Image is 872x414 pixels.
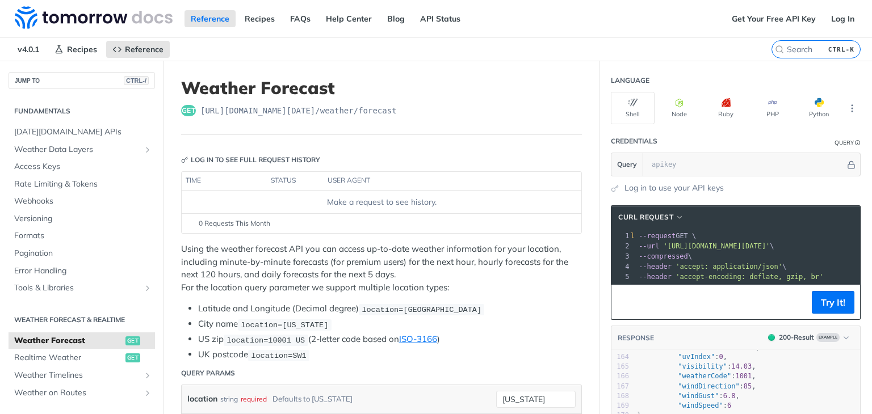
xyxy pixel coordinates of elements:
[381,10,411,27] a: Blog
[825,10,861,27] a: Log In
[399,333,437,344] a: ISO-3166
[835,138,861,147] div: QueryInformation
[198,348,582,361] li: UK postcode
[617,159,637,170] span: Query
[9,263,155,280] a: Error Handling
[646,153,845,176] input: apikey
[14,370,140,381] span: Weather Timelines
[251,351,306,360] span: location=SW1
[14,282,140,294] span: Tools & Libraries
[611,261,631,272] div: 4
[618,232,696,240] span: GET \
[614,212,688,223] button: cURL Request
[9,158,155,175] a: Access Keys
[125,353,140,362] span: get
[227,336,305,344] span: location=10001 US
[678,343,748,351] span: "uvHealthConcern"
[143,145,152,154] button: Show subpages for Weather Data Layers
[751,92,794,124] button: PHP
[657,92,701,124] button: Node
[186,196,577,208] div: Make a request to see history.
[637,362,756,370] span: : ,
[182,172,267,190] th: time
[637,343,760,351] span: : ,
[678,382,739,390] span: "windDirection"
[124,76,149,85] span: CTRL-/
[611,272,631,282] div: 5
[762,332,854,343] button: 200200-ResultExample
[14,230,152,242] span: Formats
[187,391,217,407] label: location
[617,332,655,344] button: RESPONSE
[9,349,155,366] a: Realtime Weatherget
[185,10,236,27] a: Reference
[704,92,748,124] button: Ruby
[362,305,481,314] span: location=[GEOGRAPHIC_DATA]
[143,388,152,398] button: Show subpages for Weather on Routes
[676,263,782,271] span: 'accept: application/json'
[9,106,155,116] h2: Fundamentals
[9,280,155,297] a: Tools & LibrariesShow subpages for Tools & Libraries
[637,353,727,361] span: : ,
[663,242,770,250] span: '[URL][DOMAIN_NAME][DATE]'
[143,371,152,380] button: Show subpages for Weather Timelines
[611,352,629,362] div: 164
[618,212,673,222] span: cURL Request
[639,263,672,271] span: --header
[272,391,353,407] div: Defaults to [US_STATE]
[611,401,629,411] div: 169
[9,315,155,325] h2: Weather Forecast & realtime
[797,92,841,124] button: Python
[9,141,155,158] a: Weather Data LayersShow subpages for Weather Data Layers
[639,242,659,250] span: --url
[678,353,715,361] span: "uvIndex"
[9,210,155,227] a: Versioning
[198,318,582,331] li: City name
[181,157,188,163] svg: Key
[14,161,152,172] span: Access Keys
[723,392,736,400] span: 6.8
[637,392,740,400] span: : ,
[9,227,155,244] a: Formats
[611,371,629,381] div: 166
[181,155,320,165] div: Log in to see full request history
[67,44,97,54] span: Recipes
[14,213,152,225] span: Versioning
[9,124,155,141] a: [DATE][DOMAIN_NAME] APIs
[198,333,582,346] li: US zip (2-letter code based on )
[779,332,814,343] div: 200 - Result
[14,335,123,347] span: Weather Forecast
[284,10,317,27] a: FAQs
[637,382,756,390] span: : ,
[200,105,397,116] span: https://api.tomorrow.io/v4/weather/forecast
[617,294,633,311] button: Copy to clipboard
[611,391,629,401] div: 168
[639,252,688,260] span: --compressed
[611,382,629,391] div: 167
[9,385,155,402] a: Weather on RoutesShow subpages for Weather on Routes
[181,105,196,116] span: get
[726,10,822,27] a: Get Your Free API Key
[181,368,235,378] div: Query Params
[48,41,103,58] a: Recipes
[14,144,140,155] span: Weather Data Layers
[611,231,631,241] div: 1
[198,302,582,315] li: Latitude and Longitude (Decimal degree)
[611,92,655,124] button: Shell
[611,241,631,251] div: 2
[735,372,752,380] span: 1001
[320,10,378,27] a: Help Center
[727,402,731,409] span: 6
[11,41,45,58] span: v4.0.1
[618,242,774,250] span: \
[752,343,756,351] span: 0
[181,243,582,294] p: Using the weather forecast API you can access up-to-date weather information for your location, i...
[637,402,731,409] span: :
[181,78,582,98] h1: Weather Forecast
[611,362,629,371] div: 165
[241,320,328,329] span: location=[US_STATE]
[14,248,152,259] span: Pagination
[611,153,643,176] button: Query
[847,103,857,113] svg: More ellipsis
[678,362,727,370] span: "visibility"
